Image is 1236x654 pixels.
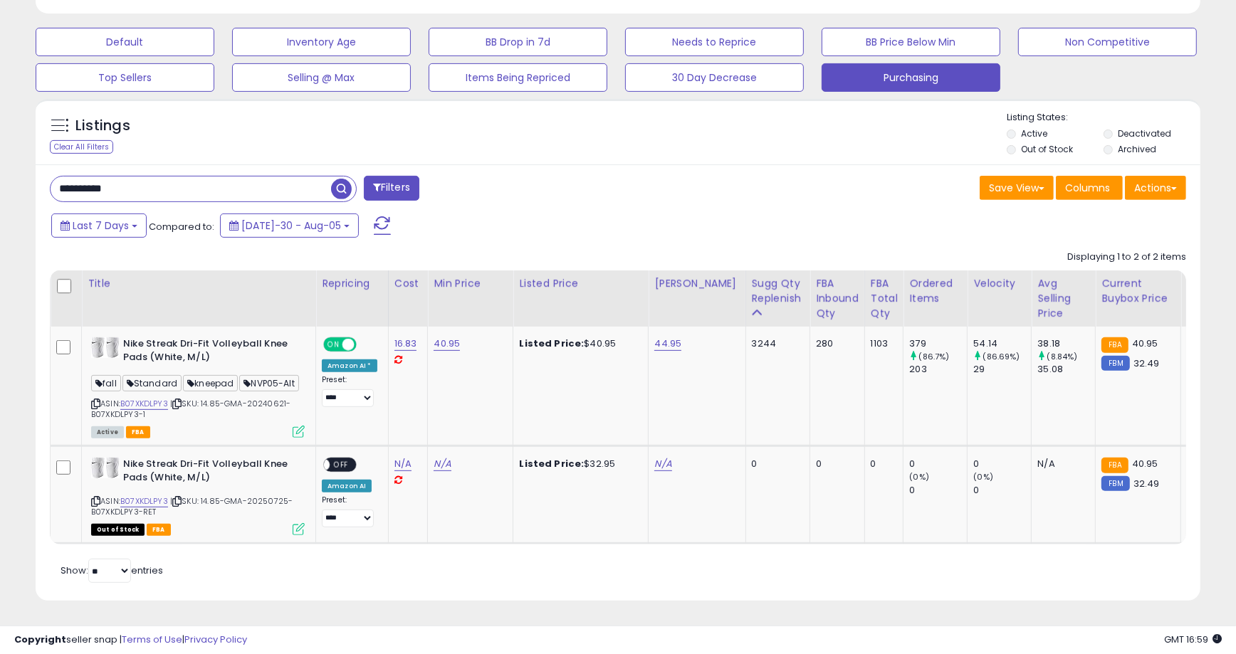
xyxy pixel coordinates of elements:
small: FBA [1101,337,1128,353]
span: Standard [122,375,182,391]
a: Privacy Policy [184,633,247,646]
div: Current Buybox Price [1101,276,1175,306]
span: fall [91,375,121,391]
span: OFF [355,339,377,351]
div: ASIN: [91,337,305,436]
span: OFF [330,459,352,471]
label: Active [1021,127,1047,139]
div: 35.08 [1037,363,1095,376]
label: Out of Stock [1021,143,1073,155]
img: 41zckm+iLvL._SL40_.jpg [91,337,120,358]
a: N/A [394,457,412,471]
b: Nike Streak Dri-Fit Volleyball Knee Pads (White, M/L) [123,337,296,367]
button: [DATE]-30 - Aug-05 [220,213,359,238]
button: Needs to Reprice [625,28,804,56]
small: (0%) [973,471,993,482]
div: Amazon AI [322,480,372,492]
div: Displaying 1 to 2 of 2 items [1067,250,1186,264]
span: Last 7 Days [73,218,129,233]
h5: Listings [75,116,130,136]
label: Deactivated [1118,127,1171,139]
span: All listings currently available for purchase on Amazon [91,426,124,438]
div: 54.14 [973,337,1031,350]
b: Listed Price: [519,337,584,350]
small: FBA [1101,458,1128,473]
a: B07XKDLPY3 [120,398,168,410]
span: | SKU: 14.85-GMA-20240621-B07XKDLPY3-1 [91,398,290,419]
button: Inventory Age [232,28,411,56]
span: | SKU: 14.85-GMA-20250725-B07XKDLPY3-RET [91,495,293,517]
button: 30 Day Decrease [625,63,804,92]
a: 16.83 [394,337,417,351]
div: ASIN: [91,458,305,534]
span: 40.95 [1132,337,1158,350]
div: 0 [909,484,967,497]
th: Please note that this number is a calculation based on your required days of coverage and your ve... [745,270,810,327]
div: 203 [909,363,967,376]
div: 0 [871,458,893,470]
div: 29 [973,363,1031,376]
div: Listed Price [519,276,642,291]
small: (0%) [909,471,929,482]
b: Listed Price: [519,457,584,470]
span: [DATE]-30 - Aug-05 [241,218,341,233]
span: FBA [126,426,150,438]
div: Preset: [322,495,377,527]
button: Actions [1125,176,1186,200]
div: FBA inbound Qty [816,276,859,321]
div: FBA Total Qty [871,276,898,321]
span: Compared to: [149,220,214,233]
button: BB Drop in 7d [429,28,607,56]
label: Archived [1118,143,1156,155]
div: 0 [909,458,967,470]
button: Columns [1056,176,1123,200]
div: $40.95 [519,337,637,350]
button: Purchasing [822,63,1000,92]
span: FBA [147,524,171,536]
div: Clear All Filters [50,140,113,154]
button: Items Being Repriced [429,63,607,92]
button: Selling @ Max [232,63,411,92]
span: Show: entries [61,564,163,577]
div: 379 [909,337,967,350]
small: FBM [1101,356,1129,371]
div: 280 [816,337,854,350]
span: All listings that are currently out of stock and unavailable for purchase on Amazon [91,524,145,536]
div: N/A [1037,458,1084,470]
strong: Copyright [14,633,66,646]
a: B07XKDLPY3 [120,495,168,507]
span: 32.49 [1133,477,1160,490]
div: Velocity [973,276,1025,291]
span: NVP05-Alt [239,375,299,391]
span: kneepad [183,375,238,391]
a: Terms of Use [122,633,182,646]
div: seller snap | | [14,633,247,647]
span: ON [325,339,342,351]
div: Ordered Items [909,276,961,306]
button: Default [36,28,214,56]
button: Non Competitive [1018,28,1197,56]
div: 0 [752,458,800,470]
div: Title [88,276,310,291]
div: [PERSON_NAME] [654,276,739,291]
span: 2025-08-13 16:59 GMT [1164,633,1222,646]
div: Min Price [434,276,507,291]
div: Avg Selling Price [1037,276,1089,321]
b: Nike Streak Dri-Fit Volleyball Knee Pads (White, M/L) [123,458,296,487]
button: Last 7 Days [51,213,147,238]
div: $32.95 [519,458,637,470]
div: Amazon AI * [322,359,377,372]
a: 44.95 [654,337,681,351]
small: (86.69%) [983,351,1020,362]
a: 40.95 [434,337,460,351]
button: Save View [980,176,1054,200]
div: Sugg Qty Replenish [752,276,805,306]
span: Columns [1065,181,1110,195]
span: 40.95 [1132,457,1158,470]
img: 41zckm+iLvL._SL40_.jpg [91,458,120,478]
div: 0 [816,458,854,470]
div: 0 [973,484,1031,497]
span: 32.49 [1133,357,1160,370]
small: FBM [1101,476,1129,491]
div: 0 [973,458,1031,470]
